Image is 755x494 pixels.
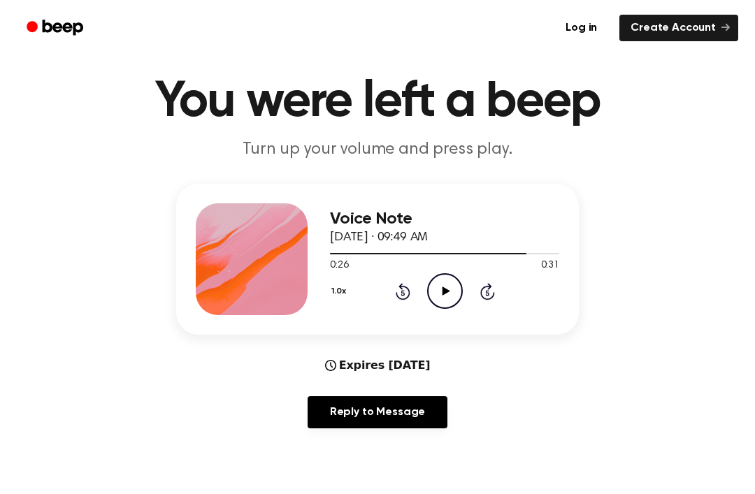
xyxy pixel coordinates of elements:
button: 1.0x [330,279,351,303]
p: Turn up your volume and press play. [109,138,646,161]
a: Log in [552,12,611,44]
h1: You were left a beep [20,77,735,127]
a: Reply to Message [308,396,447,428]
span: [DATE] · 09:49 AM [330,231,428,244]
span: 0:26 [330,259,348,273]
a: Create Account [619,15,738,41]
div: Expires [DATE] [325,357,431,374]
h3: Voice Note [330,210,559,228]
span: 0:31 [541,259,559,273]
a: Beep [17,15,96,42]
